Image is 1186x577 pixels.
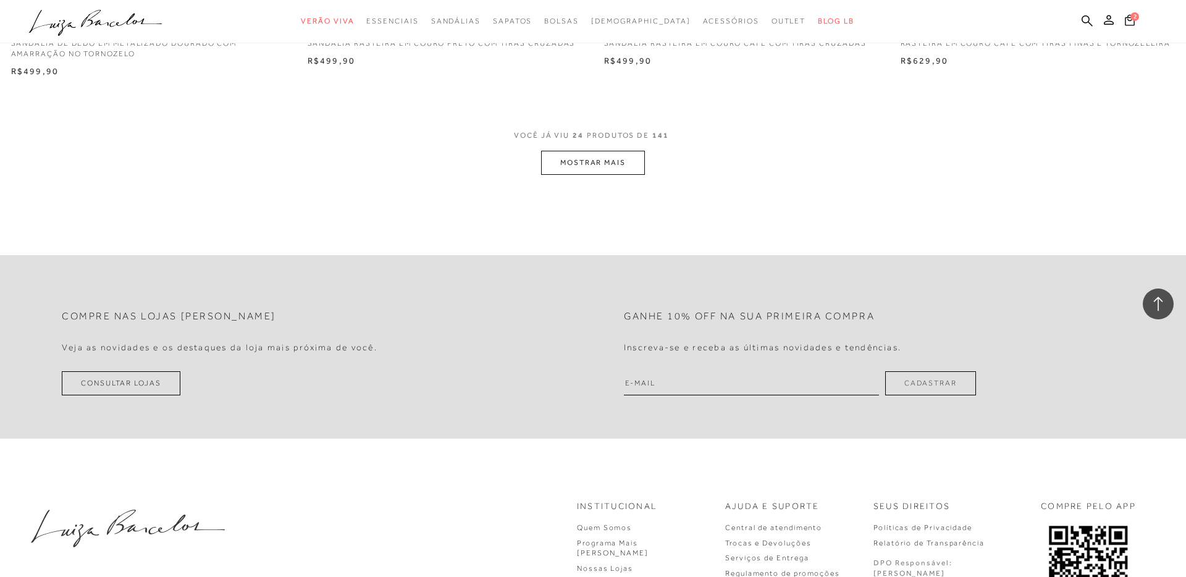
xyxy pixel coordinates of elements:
h4: Inscreva-se e receba as últimas novidades e tendências. [624,342,901,353]
span: Essenciais [366,17,418,25]
p: Ajuda e Suporte [725,500,820,513]
a: Relatório de Transparência [873,539,985,547]
a: Políticas de Privacidade [873,523,972,532]
button: Cadastrar [885,371,976,395]
a: categoryNavScreenReaderText [431,10,481,33]
a: BLOG LB [818,10,854,33]
h2: Ganhe 10% off na sua primeira compra [624,311,875,322]
h2: Compre nas lojas [PERSON_NAME] [62,311,276,322]
span: BLOG LB [818,17,854,25]
span: R$499,90 [604,56,652,65]
span: R$629,90 [901,56,949,65]
span: 2 [1130,12,1139,21]
img: luiza-barcelos.png [31,510,225,547]
a: categoryNavScreenReaderText [772,10,806,33]
a: noSubCategoriesText [591,10,691,33]
a: categoryNavScreenReaderText [493,10,532,33]
a: Programa Mais [PERSON_NAME] [577,539,649,558]
a: categoryNavScreenReaderText [301,10,354,33]
span: Verão Viva [301,17,354,25]
span: Outlet [772,17,806,25]
span: 24 [573,131,584,140]
h4: Veja as novidades e os destaques da loja mais próxima de você. [62,342,377,353]
span: Sapatos [493,17,532,25]
a: Trocas e Devoluções [725,539,811,547]
span: VOCÊ JÁ VIU PRODUTOS DE [514,131,672,140]
a: Quem Somos [577,523,632,532]
a: Consultar Lojas [62,371,180,395]
a: Central de atendimento [725,523,822,532]
p: Seus Direitos [873,500,950,513]
span: 141 [652,131,669,140]
span: Bolsas [544,17,579,25]
a: categoryNavScreenReaderText [703,10,759,33]
a: Serviços de Entrega [725,554,809,562]
span: Sandálias [431,17,481,25]
p: COMPRE PELO APP [1041,500,1136,513]
a: categoryNavScreenReaderText [366,10,418,33]
a: categoryNavScreenReaderText [544,10,579,33]
p: Institucional [577,500,657,513]
span: R$499,90 [11,66,59,76]
input: E-mail [624,371,879,395]
span: Acessórios [703,17,759,25]
button: MOSTRAR MAIS [541,151,645,175]
a: SANDÁLIA DE DEDO EM METALIZADO DOURADO COM AMARRAÇÃO NO TORNOZELO [2,31,295,59]
button: 2 [1121,14,1138,30]
a: Nossas Lojas [577,564,633,573]
span: [DEMOGRAPHIC_DATA] [591,17,691,25]
span: R$499,90 [308,56,356,65]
